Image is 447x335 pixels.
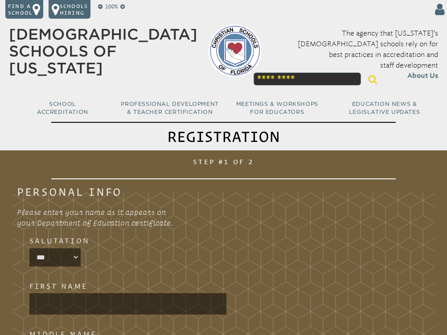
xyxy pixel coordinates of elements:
legend: Personal Info [17,186,123,197]
h3: First Name [29,281,418,292]
h1: Registration [51,122,396,150]
p: Find a school [8,3,33,16]
img: csf-logo-web-colors.png [208,24,262,77]
a: [DEMOGRAPHIC_DATA] Schools of [US_STATE] [9,25,197,77]
h3: Salutation [29,235,418,247]
span: About Us [407,71,438,81]
span: School Accreditation [37,101,88,115]
span: Meetings & Workshops for Educators [236,101,318,115]
select: persons_salutation [31,250,79,265]
p: Schools Hiring [60,3,88,16]
p: The agency that [US_STATE]’s [DEMOGRAPHIC_DATA] schools rely on for best practices in accreditati... [273,28,438,81]
p: 100% [104,3,119,11]
h1: Step #1 of 2 [51,153,396,179]
span: Education News & Legislative Updates [349,101,420,115]
p: Please enter your name as it appears on your Department of Education certificate. [17,207,231,228]
span: Professional Development & Teacher Certification [121,101,218,115]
